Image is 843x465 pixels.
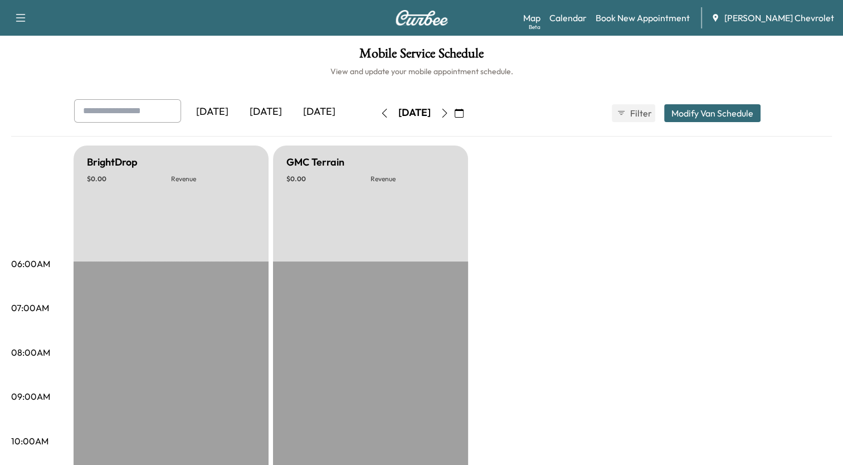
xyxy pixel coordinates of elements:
[11,66,832,77] h6: View and update your mobile appointment schedule.
[171,175,255,183] p: Revenue
[11,47,832,66] h1: Mobile Service Schedule
[398,106,431,120] div: [DATE]
[11,390,50,403] p: 09:00AM
[612,104,655,122] button: Filter
[529,23,540,31] div: Beta
[87,154,138,170] h5: BrightDrop
[286,154,344,170] h5: GMC Terrain
[523,11,540,25] a: MapBeta
[664,104,761,122] button: Modify Van Schedule
[630,106,650,120] span: Filter
[11,346,50,359] p: 08:00AM
[549,11,587,25] a: Calendar
[286,175,371,183] p: $ 0.00
[724,11,834,25] span: [PERSON_NAME] Chevrolet
[11,301,49,314] p: 07:00AM
[596,11,690,25] a: Book New Appointment
[239,99,293,125] div: [DATE]
[371,175,455,183] p: Revenue
[395,10,449,26] img: Curbee Logo
[87,175,171,183] p: $ 0.00
[186,99,239,125] div: [DATE]
[11,434,48,448] p: 10:00AM
[293,99,346,125] div: [DATE]
[11,257,50,270] p: 06:00AM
